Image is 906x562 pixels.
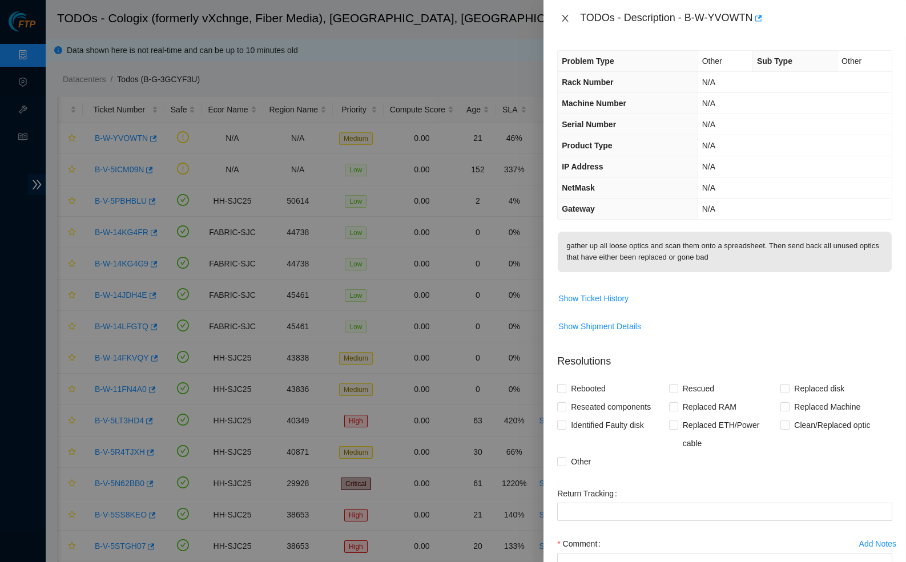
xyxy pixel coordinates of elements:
span: N/A [702,141,715,150]
button: Show Shipment Details [558,317,642,335]
span: N/A [702,183,715,192]
span: N/A [702,162,715,171]
span: Product Type [562,141,612,150]
span: Show Ticket History [558,292,629,305]
span: Rescued [678,379,719,398]
span: Replaced Machine [790,398,865,416]
span: Replaced RAM [678,398,741,416]
span: Sub Type [757,56,792,66]
span: Other [702,56,722,66]
input: Return Tracking [557,503,892,521]
span: Clean/Replaced optic [790,416,875,434]
p: Resolutions [557,345,892,369]
span: Identified Faulty disk [566,416,649,434]
span: Machine Number [562,99,626,108]
button: Show Ticket History [558,289,629,308]
span: Replaced disk [790,379,849,398]
span: Gateway [562,204,595,213]
span: Rack Number [562,78,613,87]
span: NetMask [562,183,595,192]
label: Comment [557,535,605,553]
button: Add Notes [859,535,897,553]
span: Problem Type [562,56,614,66]
label: Return Tracking [557,484,622,503]
span: N/A [702,120,715,129]
span: N/A [702,204,715,213]
div: Add Notes [859,540,896,548]
span: Rebooted [566,379,610,398]
span: Show Shipment Details [558,320,641,333]
span: Reseated components [566,398,655,416]
div: TODOs - Description - B-W-YVOWTN [580,9,892,27]
span: close [561,14,570,23]
span: Serial Number [562,120,616,129]
span: N/A [702,78,715,87]
span: Replaced ETH/Power cable [678,416,781,452]
button: Close [557,13,573,24]
span: Other [841,56,861,66]
span: N/A [702,99,715,108]
p: gather up all loose optics and scan them onto a spreadsheet. Then send back all unused optics tha... [558,232,892,272]
span: IP Address [562,162,603,171]
span: Other [566,452,595,471]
